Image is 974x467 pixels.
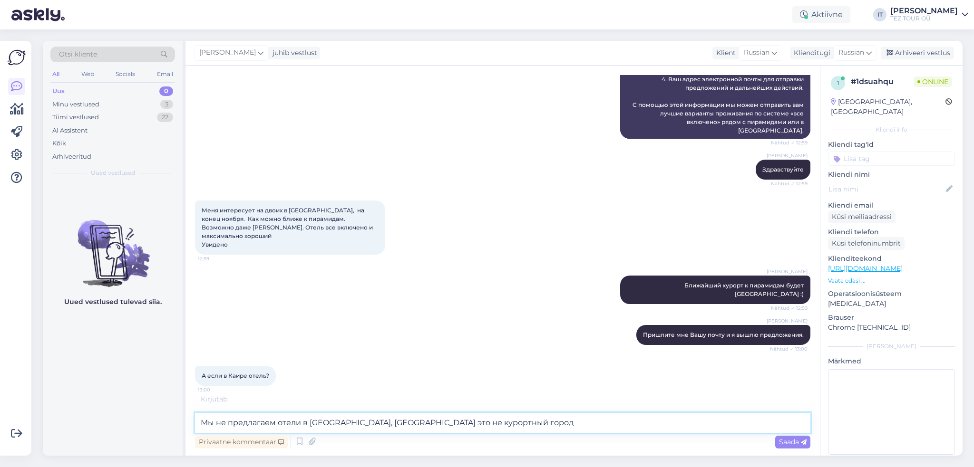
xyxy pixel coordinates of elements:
div: Arhiveeritud [52,152,91,162]
div: Minu vestlused [52,100,99,109]
div: Socials [114,68,137,80]
p: Operatsioonisüsteem [828,289,955,299]
div: # 1dsuahqu [851,76,914,87]
span: Здравствуйте [762,166,804,173]
img: No chats [43,203,183,288]
div: Aktiivne [792,6,850,23]
span: [PERSON_NAME] [199,48,256,58]
span: . [227,395,229,403]
p: Kliendi email [828,200,955,210]
span: 12:59 [198,255,234,262]
span: Nähtud ✓ 12:59 [771,139,808,146]
span: А если в Каире отель? [202,372,269,379]
div: [PERSON_NAME] [828,342,955,351]
div: Uus [52,86,65,96]
p: Kliendi nimi [828,170,955,180]
textarea: Мы не предлагаем отели в [GEOGRAPHIC_DATA], [GEOGRAPHIC_DATA] это не курортный город и [195,413,810,433]
span: 13:00 [198,386,234,393]
div: 0 [159,86,173,96]
div: Kirjutab [195,394,810,404]
span: [PERSON_NAME] [767,268,808,275]
div: All [50,68,61,80]
span: Online [914,76,952,87]
span: Ближайший курорт к пирамидам будет [GEOGRAPHIC_DATA] :) [684,282,805,297]
span: Nähtud ✓ 12:59 [771,305,808,312]
span: Uued vestlused [91,169,135,177]
p: Märkmed [828,356,955,366]
p: Kliendi telefon [828,227,955,237]
span: 1 [837,79,839,86]
div: Tiimi vestlused [52,113,99,122]
div: Web [79,68,96,80]
div: Kõik [52,139,66,148]
span: Russian [838,48,864,58]
span: Nähtud ✓ 12:59 [771,180,808,187]
p: Brauser [828,313,955,323]
div: Klient [712,48,736,58]
span: [PERSON_NAME] [767,152,808,159]
p: Vaata edasi ... [828,276,955,285]
div: Email [155,68,175,80]
div: 22 [157,113,173,122]
span: Nähtud ✓ 13:00 [770,345,808,353]
p: Kliendi tag'id [828,140,955,150]
span: Пришлите мне Вашу почту и я вышлю предложения. [643,331,804,338]
span: [PERSON_NAME] [767,317,808,324]
div: IT [873,8,886,21]
input: Lisa nimi [828,184,944,194]
p: [MEDICAL_DATA] [828,299,955,309]
div: AI Assistent [52,126,88,135]
div: Privaatne kommentaar [195,436,288,448]
span: Меня интересует на двоих в [GEOGRAPHIC_DATA], на конец ноября. Как можно ближе к пирамидам. Возмо... [202,207,374,248]
a: [URL][DOMAIN_NAME] [828,264,903,273]
p: Klienditeekond [828,254,955,264]
span: Russian [744,48,769,58]
div: Klienditugi [790,48,830,58]
a: [PERSON_NAME]TEZ TOUR OÜ [890,7,968,22]
div: 3 [160,100,173,109]
div: [PERSON_NAME] [890,7,958,15]
div: juhib vestlust [269,48,317,58]
div: TEZ TOUR OÜ [890,15,958,22]
div: Küsi meiliaadressi [828,210,896,223]
div: Arhiveeri vestlus [881,47,954,59]
span: Otsi kliente [59,49,97,59]
p: Chrome [TECHNICAL_ID] [828,323,955,333]
input: Lisa tag [828,152,955,166]
img: Askly Logo [8,48,26,67]
p: Uued vestlused tulevad siia. [64,297,162,307]
div: Kliendi info [828,125,955,134]
div: [GEOGRAPHIC_DATA], [GEOGRAPHIC_DATA] [831,97,945,117]
span: Saada [779,438,807,446]
div: Küsi telefoninumbrit [828,237,905,250]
